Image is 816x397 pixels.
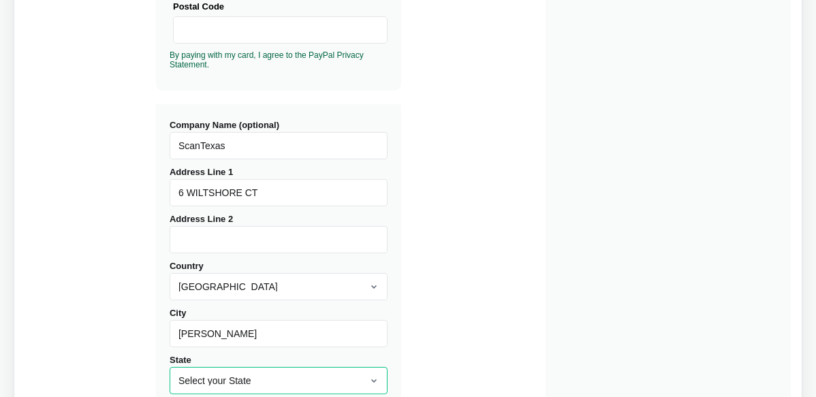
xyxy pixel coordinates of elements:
label: Address Line 1 [170,167,388,206]
a: By paying with my card, I agree to the PayPal Privacy Statement. [170,50,364,69]
input: Address Line 1 [170,179,388,206]
label: Address Line 2 [170,214,388,253]
label: Country [170,261,388,300]
select: Country [170,273,388,300]
input: City [170,320,388,347]
input: Address Line 2 [170,226,388,253]
iframe: Secure Credit Card Frame - Postal Code [179,17,381,43]
label: Company Name (optional) [170,120,388,159]
label: State [170,355,388,394]
input: Company Name (optional) [170,132,388,159]
label: City [170,308,388,347]
select: State [170,367,388,394]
